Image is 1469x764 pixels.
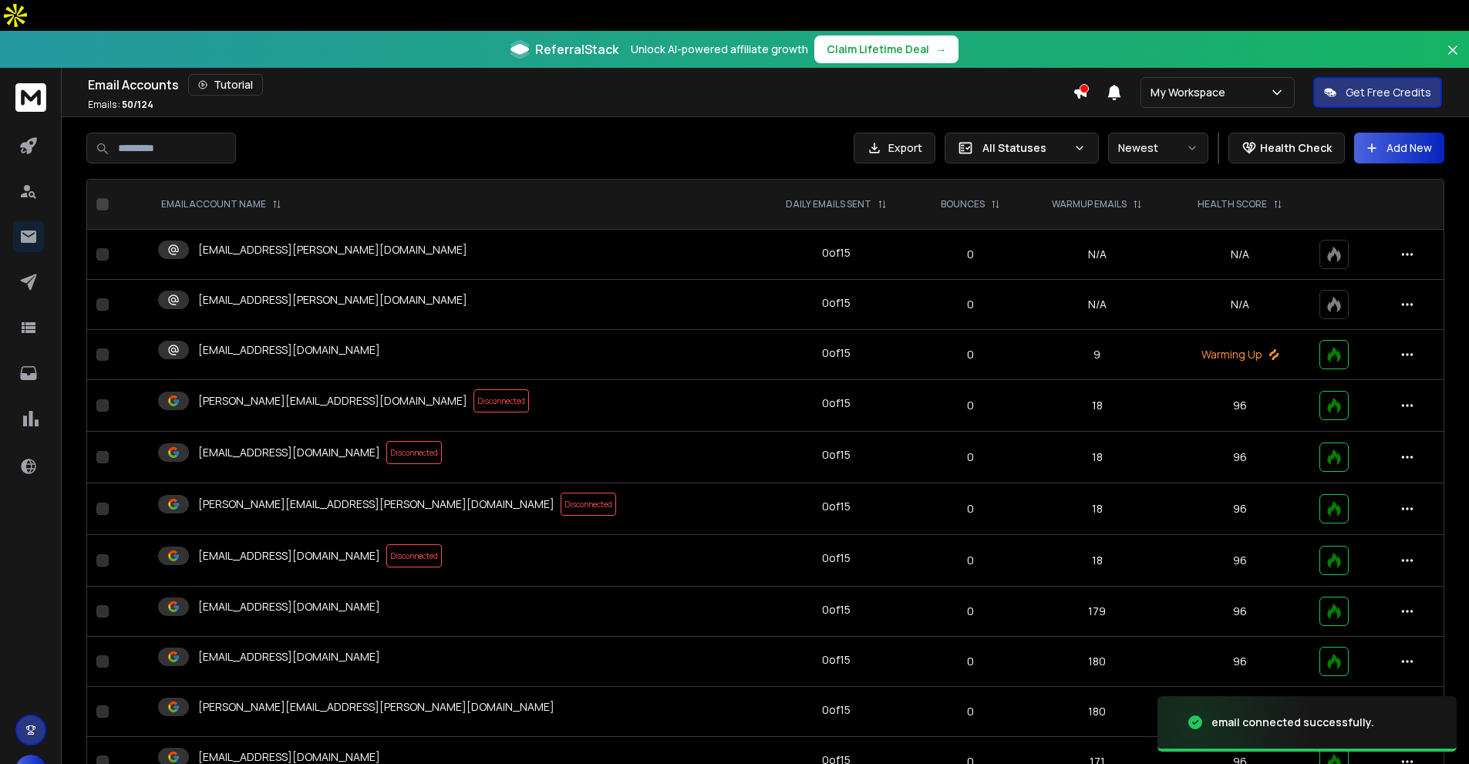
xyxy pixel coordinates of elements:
p: 0 [926,654,1015,669]
div: 0 of 15 [822,499,851,514]
p: Get Free Credits [1346,85,1431,100]
div: 0 of 15 [822,295,851,311]
div: email connected successfully. [1211,715,1374,730]
p: Emails : [88,99,153,111]
td: 180 [1024,637,1171,687]
div: 0 of 15 [822,345,851,361]
p: 0 [926,247,1015,262]
td: N/A [1024,230,1171,280]
p: [EMAIL_ADDRESS][DOMAIN_NAME] [198,445,380,460]
span: Disconnected [386,544,442,567]
span: 50 / 124 [122,98,153,111]
td: 9 [1024,330,1171,380]
p: [PERSON_NAME][EMAIL_ADDRESS][PERSON_NAME][DOMAIN_NAME] [198,699,554,715]
p: [PERSON_NAME][EMAIL_ADDRESS][DOMAIN_NAME] [198,393,467,409]
p: Unlock AI-powered affiliate growth [631,42,808,57]
p: [EMAIL_ADDRESS][DOMAIN_NAME] [198,548,380,564]
span: Disconnected [473,389,529,412]
span: → [935,42,946,57]
p: HEALTH SCORE [1198,198,1267,210]
div: 0 of 15 [822,447,851,463]
p: DAILY EMAILS SENT [786,198,871,210]
p: [EMAIL_ADDRESS][DOMAIN_NAME] [198,599,380,614]
p: 0 [926,704,1015,719]
div: 0 of 15 [822,652,851,668]
td: 18 [1024,432,1171,483]
span: Disconnected [386,441,442,464]
p: 0 [926,501,1015,517]
span: Disconnected [561,493,616,516]
button: Close banner [1443,40,1463,77]
td: 18 [1024,483,1171,535]
p: WARMUP EMAILS [1052,198,1127,210]
td: 180 [1024,687,1171,737]
p: [EMAIL_ADDRESS][DOMAIN_NAME] [198,649,380,665]
td: 96 [1171,587,1310,637]
button: Tutorial [188,74,263,96]
p: Health Check [1260,140,1332,156]
p: BOUNCES [941,198,985,210]
p: 0 [926,347,1015,362]
p: 0 [926,398,1015,413]
div: 0 of 15 [822,395,851,411]
p: [EMAIL_ADDRESS][PERSON_NAME][DOMAIN_NAME] [198,242,467,257]
p: My Workspace [1151,85,1231,100]
p: N/A [1180,297,1301,312]
td: 18 [1024,380,1171,432]
button: Health Check [1228,133,1345,163]
div: 0 of 15 [822,602,851,618]
p: [PERSON_NAME][EMAIL_ADDRESS][PERSON_NAME][DOMAIN_NAME] [198,496,554,512]
p: [EMAIL_ADDRESS][DOMAIN_NAME] [198,342,380,358]
div: Email Accounts [88,74,1073,96]
td: 18 [1024,535,1171,587]
span: ReferralStack [535,40,618,59]
p: 0 [926,604,1015,619]
p: N/A [1180,247,1301,262]
button: Export [854,133,935,163]
button: Newest [1108,133,1208,163]
td: 96 [1171,483,1310,535]
td: 96 [1171,535,1310,587]
p: 0 [926,449,1015,465]
div: 0 of 15 [822,245,851,261]
button: Get Free Credits [1313,77,1442,108]
p: 0 [926,297,1015,312]
button: Add New [1354,133,1444,163]
p: [EMAIL_ADDRESS][PERSON_NAME][DOMAIN_NAME] [198,292,467,308]
p: All Statuses [982,140,1067,156]
td: 179 [1024,587,1171,637]
td: 96 [1171,432,1310,483]
p: 0 [926,553,1015,568]
div: 0 of 15 [822,702,851,718]
div: EMAIL ACCOUNT NAME [161,198,281,210]
p: Warming Up [1180,347,1301,362]
div: 0 of 15 [822,550,851,566]
td: 96 [1171,380,1310,432]
button: Claim Lifetime Deal→ [814,35,959,63]
td: 96 [1171,637,1310,687]
td: N/A [1024,280,1171,330]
